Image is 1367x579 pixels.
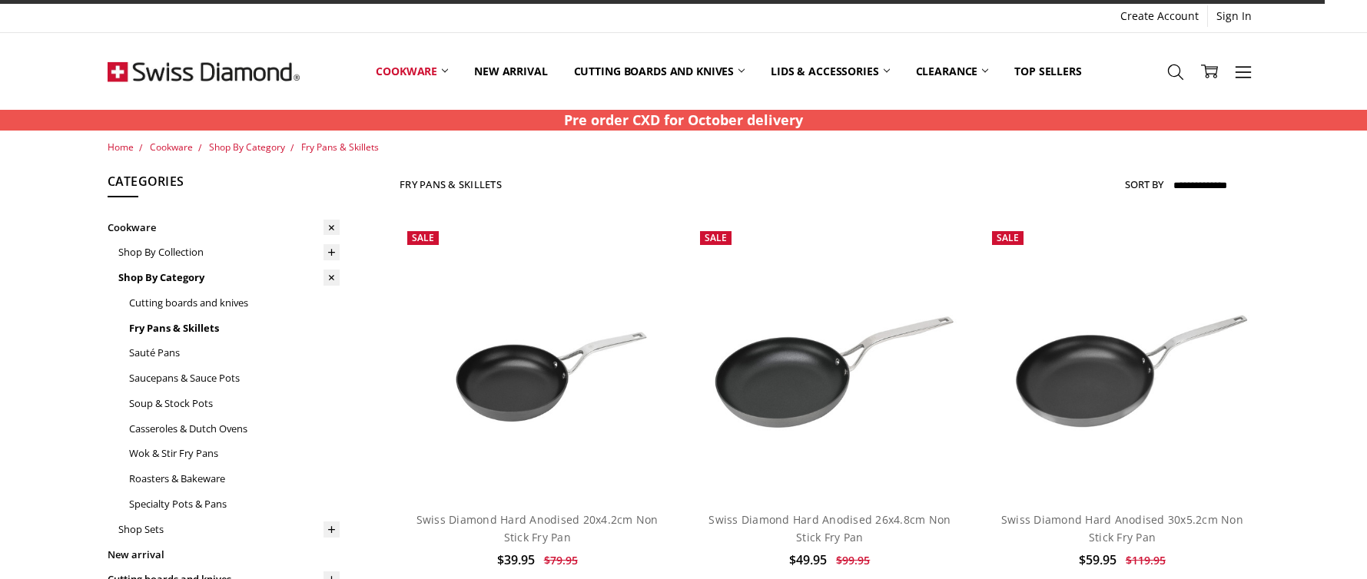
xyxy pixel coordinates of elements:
[129,366,340,391] a: Saucepans & Sauce Pots
[1112,5,1207,27] a: Create Account
[108,215,340,240] a: Cookware
[544,553,578,567] span: $79.95
[108,542,340,567] a: New arrival
[129,391,340,416] a: Soup & Stock Pots
[108,141,134,154] a: Home
[400,223,675,498] a: Swiss Diamond Hard Anodised 20x4.2cm Non Stick Fry Pan
[705,231,727,244] span: Sale
[1208,5,1260,27] a: Sign In
[903,37,1002,105] a: Clearance
[412,231,434,244] span: Sale
[129,466,340,491] a: Roasters & Bakeware
[118,240,340,265] a: Shop By Collection
[129,340,340,366] a: Sauté Pans
[108,172,340,198] h5: Categories
[129,441,340,466] a: Wok & Stir Fry Pans
[561,37,758,105] a: Cutting boards and knives
[1079,551,1116,568] span: $59.95
[416,512,659,544] a: Swiss Diamond Hard Anodised 20x4.2cm Non Stick Fry Pan
[129,316,340,341] a: Fry Pans & Skillets
[400,270,675,453] img: Swiss Diamond Hard Anodised 20x4.2cm Non Stick Fry Pan
[1126,553,1166,567] span: $119.95
[564,111,803,129] strong: Pre order CXD for October delivery
[400,178,502,190] h1: Fry Pans & Skillets
[984,223,1259,498] a: Swiss Diamond Hard Anodised 30x5.2cm Non Stick Fry Pan
[789,551,827,568] span: $49.95
[1125,172,1163,197] label: Sort By
[1001,512,1243,544] a: Swiss Diamond Hard Anodised 30x5.2cm Non Stick Fry Pan
[118,517,340,542] a: Shop Sets
[1001,37,1094,105] a: Top Sellers
[129,290,340,316] a: Cutting boards and knives
[118,265,340,290] a: Shop By Category
[497,551,535,568] span: $39.95
[708,512,951,544] a: Swiss Diamond Hard Anodised 26x4.8cm Non Stick Fry Pan
[997,231,1019,244] span: Sale
[301,141,379,154] a: Fry Pans & Skillets
[129,491,340,517] a: Specialty Pots & Pans
[758,37,902,105] a: Lids & Accessories
[209,141,285,154] a: Shop By Category
[150,141,193,154] a: Cookware
[692,223,967,498] a: Swiss Diamond Hard Anodised 26x4.8cm Non Stick Fry Pan
[692,270,967,453] img: Swiss Diamond Hard Anodised 26x4.8cm Non Stick Fry Pan
[108,33,300,110] img: Free Shipping On Every Order
[129,416,340,442] a: Casseroles & Dutch Ovens
[363,37,461,105] a: Cookware
[984,270,1259,453] img: Swiss Diamond Hard Anodised 30x5.2cm Non Stick Fry Pan
[836,553,870,567] span: $99.95
[461,37,560,105] a: New arrival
